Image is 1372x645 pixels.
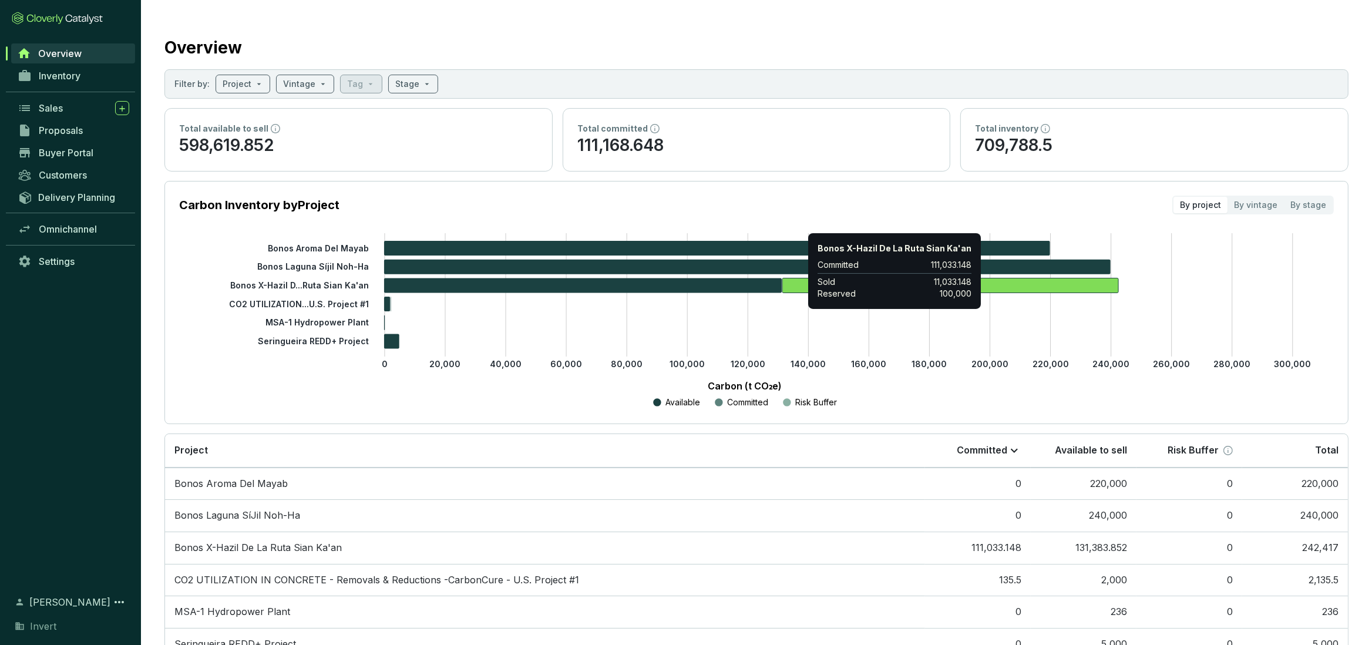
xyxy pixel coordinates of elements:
span: Customers [39,169,87,181]
tspan: 300,000 [1275,359,1312,369]
td: 0 [925,596,1031,628]
tspan: 140,000 [791,359,826,369]
td: 240,000 [1242,499,1348,532]
tspan: CO2 UTILIZATION...U.S. Project #1 [229,299,369,309]
tspan: MSA-1 Hydropower Plant [265,317,369,327]
span: Sales [39,102,63,114]
td: Bonos Aroma Del Mayab [165,468,925,500]
td: 135.5 [925,564,1031,596]
td: 220,000 [1031,468,1136,500]
div: segmented control [1172,196,1334,214]
tspan: 220,000 [1033,359,1069,369]
th: Project [165,434,925,468]
tspan: 40,000 [490,359,522,369]
tspan: 180,000 [912,359,947,369]
tspan: 60,000 [550,359,582,369]
tspan: 0 [382,359,388,369]
div: By stage [1284,197,1333,213]
p: Risk Buffer [1168,444,1219,457]
span: Proposals [39,125,83,136]
span: Delivery Planning [38,192,115,203]
p: Carbon Inventory by Project [179,197,339,213]
p: Total committed [577,123,648,135]
a: Omnichannel [12,219,135,239]
td: 0 [1136,499,1242,532]
span: Invert [30,619,56,633]
td: 0 [1136,564,1242,596]
a: Sales [12,98,135,118]
a: Settings [12,251,135,271]
td: Bonos Laguna SíJil Noh-Ha [165,499,925,532]
td: Bonos X-Hazil De La Ruta Sian Ka'an [165,532,925,564]
p: Filter by: [174,78,210,90]
div: By project [1173,197,1228,213]
span: Overview [38,48,82,59]
a: Buyer Portal [12,143,135,163]
td: 0 [925,499,1031,532]
p: Total inventory [975,123,1038,135]
span: [PERSON_NAME] [29,595,110,609]
tspan: 80,000 [611,359,643,369]
th: Total [1242,434,1348,468]
th: Available to sell [1031,434,1136,468]
td: CO2 UTILIZATION IN CONCRETE - Removals & Reductions -CarbonCure - U.S. Project #1 [165,564,925,596]
tspan: 160,000 [852,359,887,369]
tspan: Bonos Aroma Del Mayab [268,243,369,253]
h2: Overview [164,35,242,60]
td: 240,000 [1031,499,1136,532]
td: 0 [1136,468,1242,500]
span: Inventory [39,70,80,82]
tspan: 240,000 [1092,359,1129,369]
p: Carbon (t CO₂e) [197,379,1293,393]
td: 220,000 [1242,468,1348,500]
tspan: 120,000 [731,359,765,369]
td: 0 [1136,596,1242,628]
td: 2,135.5 [1242,564,1348,596]
a: Inventory [12,66,135,86]
tspan: 260,000 [1153,359,1190,369]
tspan: Bonos Laguna Síjil Noh-Ha [257,261,369,271]
td: 242,417 [1242,532,1348,564]
td: 236 [1031,596,1136,628]
tspan: 280,000 [1213,359,1250,369]
td: 111,033.148 [925,532,1031,564]
p: Total available to sell [179,123,268,135]
td: 0 [1136,532,1242,564]
tspan: 100,000 [670,359,705,369]
p: Committed [727,397,768,408]
p: 598,619.852 [179,135,538,157]
td: 131,383.852 [1031,532,1136,564]
a: Overview [11,43,135,63]
a: Proposals [12,120,135,140]
tspan: Bonos X-Hazil D...Ruta Sian Ka'an [230,280,369,290]
td: 2,000 [1031,564,1136,596]
span: Omnichannel [39,223,97,235]
p: 709,788.5 [975,135,1334,157]
p: Available [665,397,700,408]
p: Committed [957,444,1007,457]
tspan: 20,000 [430,359,461,369]
td: 0 [925,468,1031,500]
a: Customers [12,165,135,185]
td: MSA-1 Hydropower Plant [165,596,925,628]
p: Tag [347,78,363,90]
td: 236 [1242,596,1348,628]
span: Buyer Portal [39,147,93,159]
tspan: Seringueira REDD+ Project [258,336,369,346]
a: Delivery Planning [12,187,135,207]
span: Settings [39,256,75,267]
p: Risk Buffer [795,397,837,408]
p: 111,168.648 [577,135,936,157]
div: By vintage [1228,197,1284,213]
tspan: 200,000 [971,359,1008,369]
